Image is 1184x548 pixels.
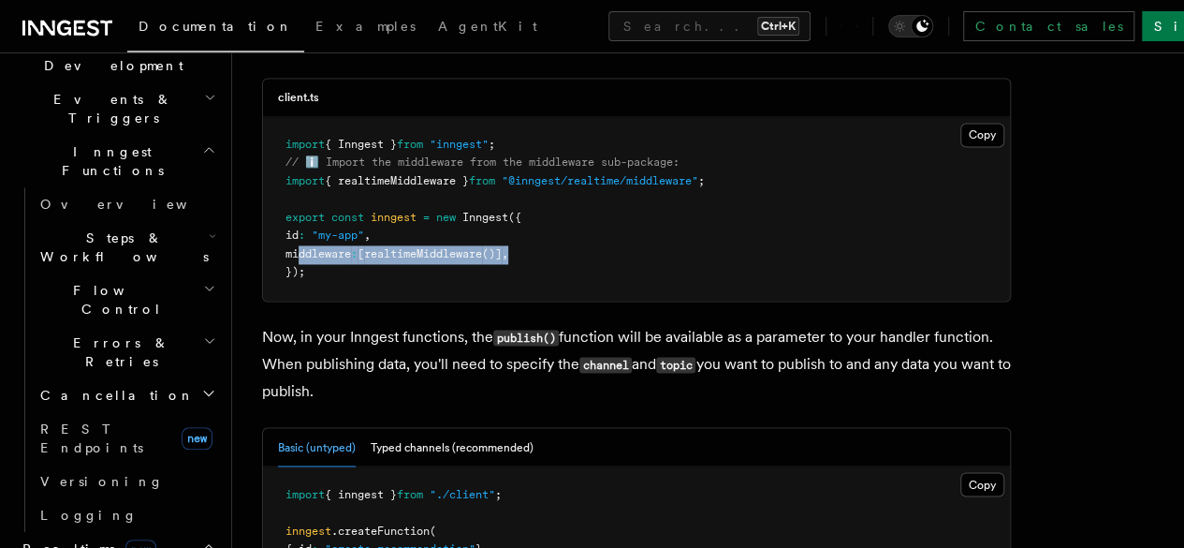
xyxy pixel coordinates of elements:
span: from [397,487,423,500]
span: from [397,138,423,151]
span: Examples [315,19,416,34]
a: Versioning [33,465,220,498]
a: REST Endpointsnew [33,412,220,465]
span: "my-app" [312,229,364,242]
h3: client.ts [278,90,319,105]
span: Cancellation [33,386,195,405]
span: "./client" [430,487,495,500]
button: Flow Control [33,274,220,326]
span: const [331,211,364,224]
a: Documentation [127,6,304,52]
span: id [285,229,299,242]
span: inngest [371,211,417,224]
button: Typed channels (recommended) [371,428,534,467]
span: Logging [40,508,138,523]
span: Inngest [462,211,508,224]
span: ; [495,487,502,500]
a: Contact sales [963,11,1134,41]
a: Overview [33,187,220,221]
button: Events & Triggers [15,82,220,135]
span: : [299,229,305,242]
span: { inngest } [325,487,397,500]
span: ; [489,138,495,151]
span: "inngest" [430,138,489,151]
code: publish() [493,330,559,346]
code: topic [656,357,695,373]
span: }); [285,265,305,278]
span: Local Development [15,37,204,75]
span: "@inngest/realtime/middleware" [502,174,698,187]
span: // ℹ️ Import the middleware from the middleware sub-package: [285,156,680,169]
span: new [436,211,456,224]
span: from [469,174,495,187]
button: Cancellation [33,378,220,412]
button: Copy [960,123,1004,147]
span: ({ [508,211,521,224]
span: REST Endpoints [40,422,143,455]
a: Logging [33,498,220,532]
span: realtimeMiddleware [364,247,482,260]
span: , [502,247,508,260]
span: { Inngest } [325,138,397,151]
span: Inngest Functions [15,142,202,180]
kbd: Ctrl+K [757,17,799,36]
span: Overview [40,197,233,212]
span: ()] [482,247,502,260]
span: inngest [285,524,331,537]
a: AgentKit [427,6,548,51]
div: Inngest Functions [15,187,220,532]
span: , [364,229,371,242]
span: Versioning [40,474,164,489]
span: : [351,247,358,260]
span: .createFunction [331,524,430,537]
a: Examples [304,6,427,51]
button: Errors & Retries [33,326,220,378]
button: Basic (untyped) [278,428,356,467]
span: Steps & Workflows [33,229,209,266]
p: Now, in your Inngest functions, the function will be available as a parameter to your handler fun... [262,324,1011,405]
span: Flow Control [33,281,203,318]
span: import [285,138,325,151]
span: Events & Triggers [15,90,204,127]
button: Local Development [15,30,220,82]
span: [ [358,247,364,260]
button: Search...Ctrl+K [608,11,811,41]
span: export [285,211,325,224]
span: Documentation [139,19,293,34]
button: Steps & Workflows [33,221,220,274]
span: new [182,427,212,450]
span: AgentKit [438,19,537,34]
span: = [423,211,430,224]
button: Inngest Functions [15,135,220,187]
button: Copy [960,472,1004,496]
span: Errors & Retries [33,333,203,371]
span: import [285,487,325,500]
span: ( [430,524,436,537]
span: import [285,174,325,187]
span: { realtimeMiddleware } [325,174,469,187]
button: Toggle dark mode [888,15,933,37]
code: channel [579,357,632,373]
span: middleware [285,247,351,260]
span: ; [698,174,705,187]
